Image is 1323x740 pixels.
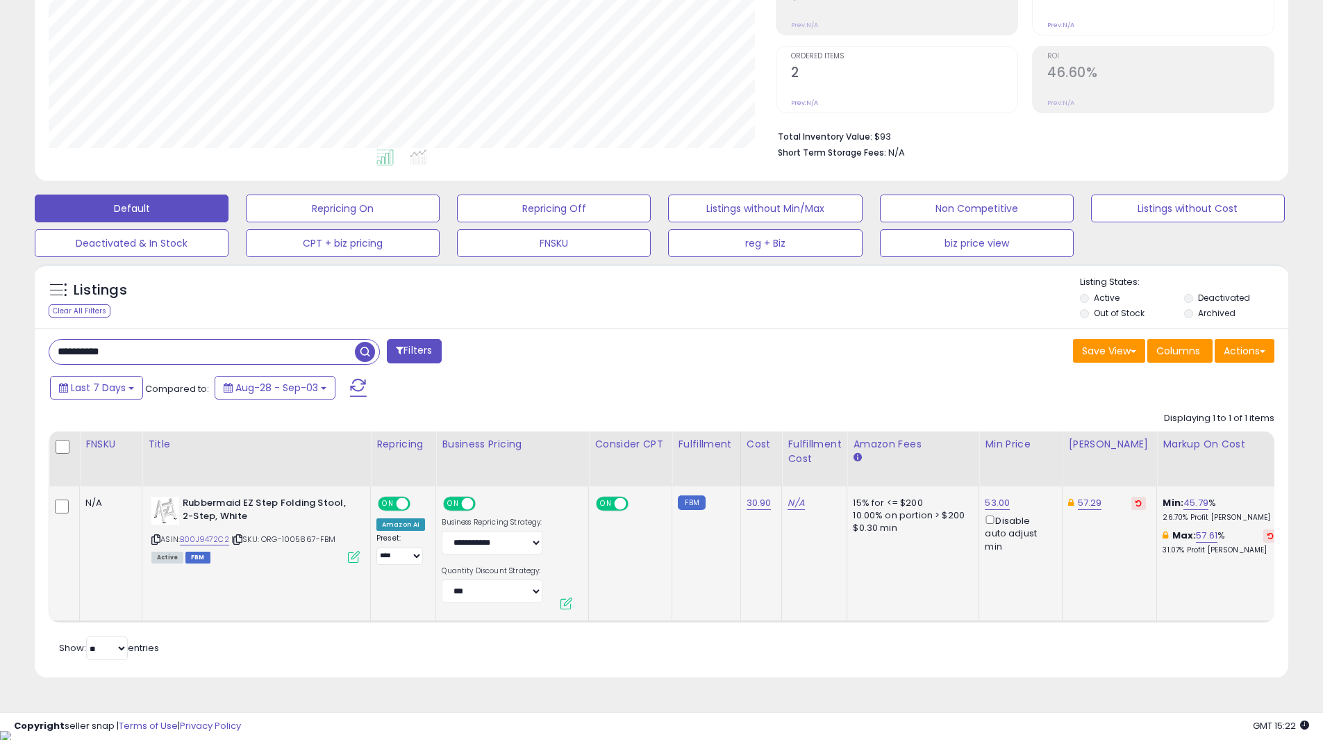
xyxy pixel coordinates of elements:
[74,281,127,300] h5: Listings
[985,496,1010,510] a: 53.00
[778,147,886,158] b: Short Term Storage Fees:
[376,518,425,531] div: Amazon AI
[678,437,734,452] div: Fulfillment
[1157,431,1289,486] th: The percentage added to the cost of goods (COGS) that forms the calculator for Min & Max prices.
[1253,719,1309,732] span: 2025-09-11 15:22 GMT
[246,195,440,222] button: Repricing On
[668,229,862,257] button: reg + Biz
[1156,344,1200,358] span: Columns
[1164,412,1274,425] div: Displaying 1 to 1 of 1 items
[791,53,1017,60] span: Ordered Items
[119,719,178,732] a: Terms of Use
[1147,339,1213,363] button: Columns
[888,146,905,159] span: N/A
[376,534,425,565] div: Preset:
[1196,529,1217,543] a: 57.61
[1163,496,1183,509] b: Min:
[626,498,649,510] span: OFF
[408,498,431,510] span: OFF
[14,720,241,733] div: seller snap | |
[1172,529,1197,542] b: Max:
[50,376,143,400] button: Last 7 Days
[379,498,397,510] span: ON
[49,304,110,318] div: Clear All Filters
[1183,496,1208,510] a: 45.79
[985,513,1051,553] div: Disable auto adjust min
[1163,513,1278,523] p: 26.70% Profit [PERSON_NAME]
[1198,292,1250,304] label: Deactivated
[148,437,365,452] div: Title
[1198,307,1235,319] label: Archived
[1163,437,1283,452] div: Markup on Cost
[853,437,973,452] div: Amazon Fees
[1163,529,1278,555] div: %
[85,497,131,509] div: N/A
[1047,53,1274,60] span: ROI
[235,381,318,395] span: Aug-28 - Sep-03
[14,719,65,732] strong: Copyright
[678,495,705,510] small: FBM
[180,719,241,732] a: Privacy Policy
[778,131,872,142] b: Total Inventory Value:
[35,229,228,257] button: Deactivated & In Stock
[853,497,968,509] div: 15% for <= $200
[35,195,228,222] button: Default
[788,437,841,466] div: Fulfillment Cost
[1047,99,1074,107] small: Prev: N/A
[1047,65,1274,83] h2: 46.60%
[880,195,1074,222] button: Non Competitive
[442,437,583,452] div: Business Pricing
[668,195,862,222] button: Listings without Min/Max
[442,566,542,576] label: Quantity Discount Strategy:
[880,229,1074,257] button: biz price view
[791,21,818,29] small: Prev: N/A
[853,452,861,464] small: Amazon Fees.
[445,498,463,510] span: ON
[853,522,968,534] div: $0.30 min
[145,382,209,395] span: Compared to:
[151,497,179,525] img: 31-9Zh10T5L._SL40_.jpg
[376,437,430,452] div: Repricing
[246,229,440,257] button: CPT + biz pricing
[1091,195,1285,222] button: Listings without Cost
[778,127,1264,144] li: $93
[1163,545,1278,555] p: 31.07% Profit [PERSON_NAME]
[791,65,1017,83] h2: 2
[747,437,776,452] div: Cost
[1080,276,1288,289] p: Listing States:
[151,497,360,561] div: ASIN:
[231,534,336,545] span: | SKU: ORG-1005867-FBM
[180,534,229,545] a: B00J9472C2
[594,437,666,452] div: Consider CPT
[1215,339,1274,363] button: Actions
[1163,497,1278,523] div: %
[215,376,335,400] button: Aug-28 - Sep-03
[598,498,615,510] span: ON
[85,437,136,452] div: FNSKU
[151,552,183,564] span: All listings currently available for purchase on Amazon
[1073,339,1145,363] button: Save View
[59,641,159,655] span: Show: entries
[457,195,651,222] button: Repricing Off
[457,229,651,257] button: FNSKU
[71,381,126,395] span: Last 7 Days
[1078,496,1102,510] a: 57.29
[853,509,968,522] div: 10.00% on portion > $200
[747,496,772,510] a: 30.90
[791,99,818,107] small: Prev: N/A
[985,437,1056,452] div: Min Price
[442,518,542,527] label: Business Repricing Strategy:
[387,339,441,363] button: Filters
[1068,437,1151,452] div: [PERSON_NAME]
[1094,292,1120,304] label: Active
[788,496,804,510] a: N/A
[185,552,210,564] span: FBM
[183,497,351,526] b: Rubbermaid EZ Step Folding Stool, 2-Step, White
[1047,21,1074,29] small: Prev: N/A
[1094,307,1145,319] label: Out of Stock
[474,498,496,510] span: OFF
